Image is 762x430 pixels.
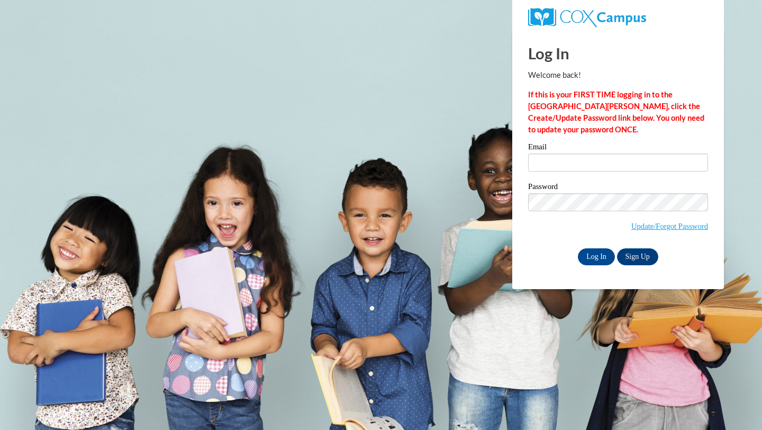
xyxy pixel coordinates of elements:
h1: Log In [528,42,708,64]
img: COX Campus [528,8,646,27]
a: Update/Forgot Password [631,222,708,230]
strong: If this is your FIRST TIME logging in to the [GEOGRAPHIC_DATA][PERSON_NAME], click the Create/Upd... [528,90,704,134]
label: Password [528,183,708,193]
p: Welcome back! [528,69,708,81]
label: Email [528,143,708,154]
input: Log In [578,248,615,265]
a: COX Campus [528,12,646,21]
a: Sign Up [617,248,658,265]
